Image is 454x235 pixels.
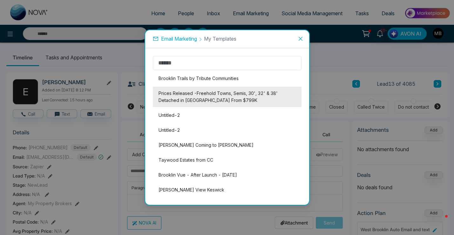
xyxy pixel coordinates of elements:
li: [PERSON_NAME] View Keswick [153,183,302,197]
li: Brooklin Trails by Tribute Communities [153,72,302,85]
li: Prices Released -Freehold Towns, Semis, 30', 32' & 38' Detached in [GEOGRAPHIC_DATA] From $799K [153,87,302,107]
span: My Templates [204,36,236,42]
li: [PERSON_NAME] Coming to [PERSON_NAME] [153,138,302,152]
span: close [298,36,303,41]
li: Brooklin Vue - After Launch - [DATE] [153,168,302,182]
iframe: Intercom live chat [432,213,448,229]
li: Untitled-2 [153,124,302,137]
button: Close [292,30,309,47]
li: Taywood Estates from CC [153,153,302,167]
li: Untitled-2 [153,109,302,122]
span: Email Marketing [161,36,197,42]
